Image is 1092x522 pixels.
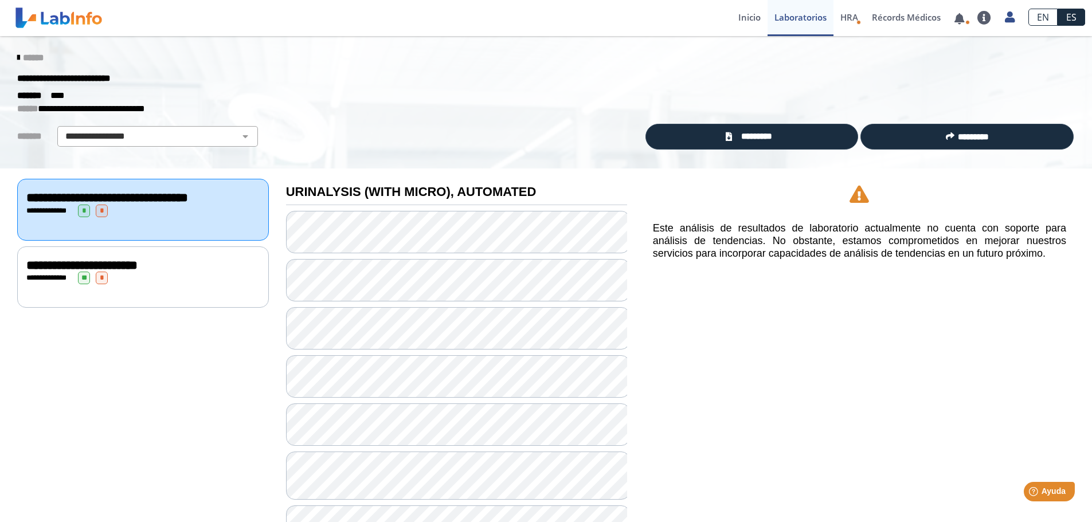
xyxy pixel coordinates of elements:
[653,222,1066,260] h5: Este análisis de resultados de laboratorio actualmente no cuenta con soporte para análisis de ten...
[840,11,858,23] span: HRA
[1028,9,1058,26] a: EN
[286,185,537,199] b: URINALYSIS (WITH MICRO), AUTOMATED
[990,477,1079,509] iframe: Help widget launcher
[1058,9,1085,26] a: ES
